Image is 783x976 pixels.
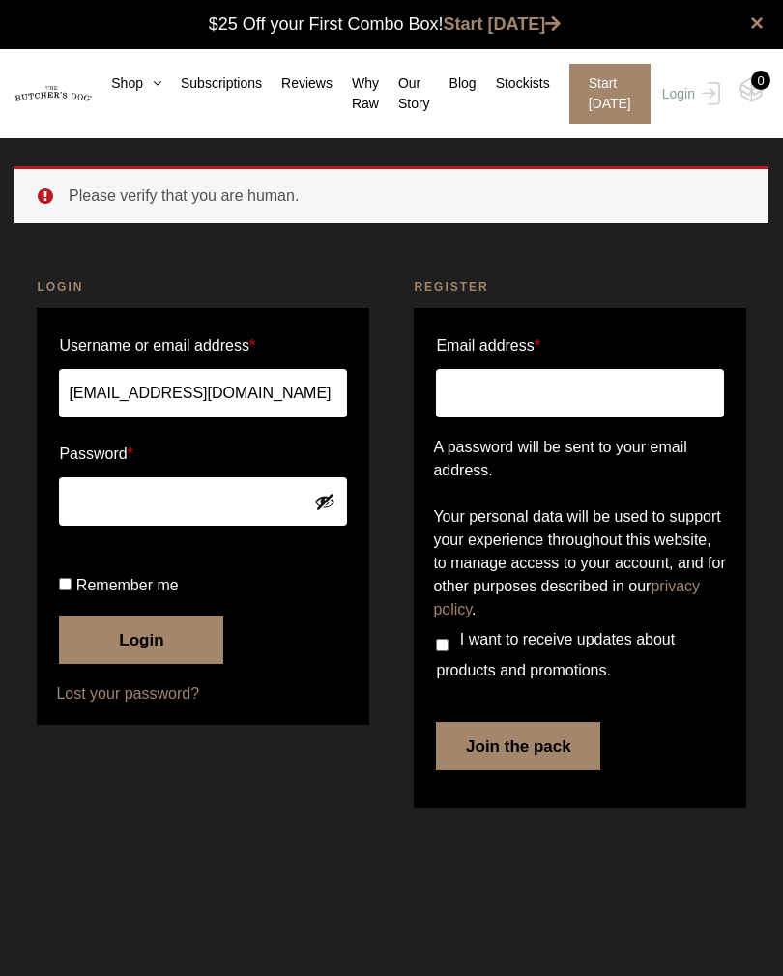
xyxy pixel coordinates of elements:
button: Show password [314,491,335,512]
label: Email address [436,330,540,361]
a: Shop [92,73,161,94]
p: Your personal data will be used to support your experience throughout this website, to manage acc... [433,505,726,621]
label: Password [59,439,346,470]
a: Start [DATE] [550,64,657,124]
a: Start [DATE] [444,14,562,34]
span: Remember me [76,577,179,593]
h2: Register [414,277,745,297]
a: Stockists [477,73,550,94]
a: Blog [430,73,477,94]
input: I want to receive updates about products and promotions. [436,639,449,651]
h2: Login [37,277,368,297]
a: Login [657,64,720,124]
a: close [750,12,764,35]
input: Remember me [59,578,72,590]
p: A password will be sent to your email address. [433,436,726,482]
a: Why Raw [333,73,379,114]
img: TBD_Cart-Empty.png [739,77,764,102]
li: Please verify that you are human. [69,185,738,208]
button: Login [59,616,223,664]
span: I want to receive updates about products and promotions. [436,631,675,678]
a: Our Story [379,73,430,114]
span: Start [DATE] [569,64,651,124]
button: Join the pack [436,722,600,770]
a: Reviews [262,73,333,94]
a: Lost your password? [56,682,349,705]
a: Subscriptions [161,73,262,94]
label: Username or email address [59,330,346,361]
div: 0 [751,71,770,90]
